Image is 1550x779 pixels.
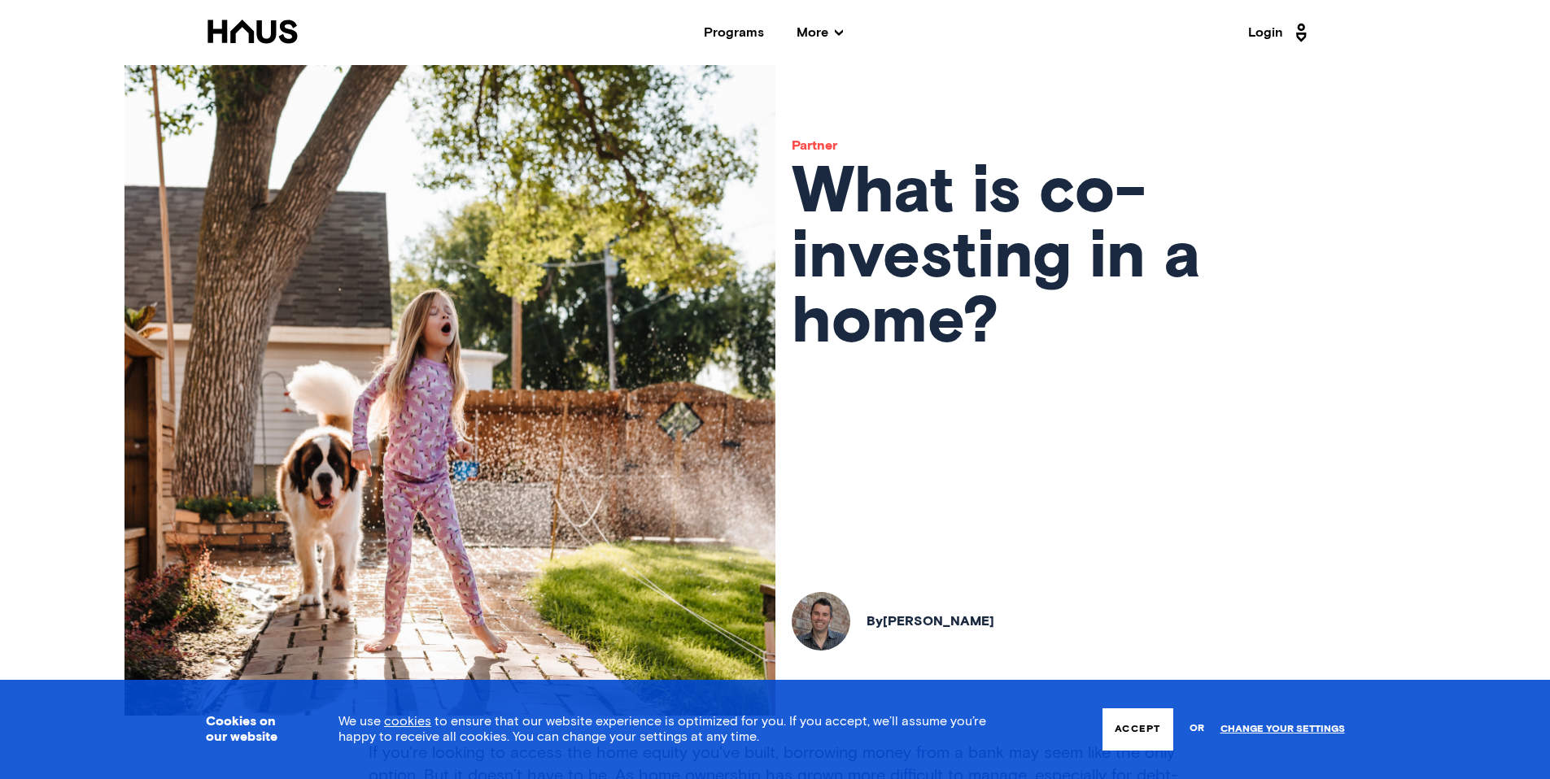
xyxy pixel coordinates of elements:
h1: What is co-investing in a home? [792,160,1410,355]
span: We use to ensure that our website experience is optimized for you. If you accept, we’ll assume yo... [338,715,986,743]
span: More [797,26,843,39]
img: Jonathan McNulty [792,592,850,651]
div: By [PERSON_NAME] [867,615,994,628]
a: Partner [792,139,837,152]
a: cookies [384,715,431,728]
button: Accept [1102,708,1172,751]
span: or [1190,715,1204,743]
a: Change your settings [1220,724,1345,735]
a: Programs [704,26,764,39]
a: Login [1248,20,1312,46]
h3: Cookies on our website [206,714,298,745]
